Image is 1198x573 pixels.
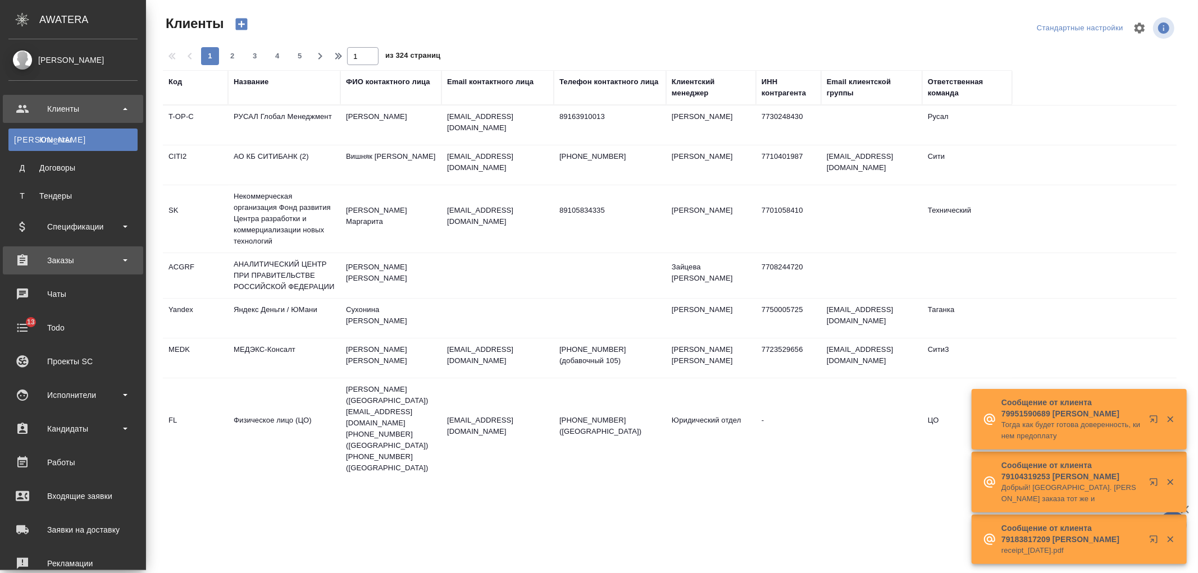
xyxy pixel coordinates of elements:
[291,47,309,65] button: 5
[163,338,228,378] td: MEDK
[228,106,340,145] td: РУСАЛ Глобал Менеджмент
[228,253,340,298] td: АНАЛИТИЧЕСКИЙ ЦЕНТР ПРИ ПРАВИТЕЛЬСТВЕ РОССИЙСКОЙ ФЕДЕРАЦИИ
[559,344,661,366] p: [PHONE_NUMBER] (добавочный 105)
[246,47,264,65] button: 3
[168,76,182,88] div: Код
[756,256,821,295] td: 7708244720
[340,378,441,479] td: [PERSON_NAME] ([GEOGRAPHIC_DATA]) [EMAIL_ADDRESS][DOMAIN_NAME] [PHONE_NUMBER] ([GEOGRAPHIC_DATA])...
[163,106,228,145] td: T-OP-C
[447,76,534,88] div: Email контактного лица
[1142,471,1169,498] button: Открыть в новой вкладке
[224,51,242,62] span: 2
[1126,15,1153,42] span: Настроить таблицу
[756,299,821,338] td: 7750005725
[666,145,756,185] td: [PERSON_NAME]
[14,134,132,145] div: Клиенты
[922,145,1012,185] td: Сити
[8,420,138,437] div: Кандидаты
[559,415,661,437] p: [PHONE_NUMBER] ([GEOGRAPHIC_DATA])
[1001,545,1142,556] p: receipt_[DATE].pdf
[922,338,1012,378] td: Сити3
[447,344,548,366] p: [EMAIL_ADDRESS][DOMAIN_NAME]
[268,47,286,65] button: 4
[340,299,441,338] td: Сухонина [PERSON_NAME]
[246,51,264,62] span: 3
[228,185,340,253] td: Некоммерческая организация Фонд развития Центра разработки и коммерциализации новых технологий
[3,516,143,544] a: Заявки на доставку
[1153,17,1177,39] span: Посмотреть информацию
[666,409,756,448] td: Юридический отдел
[1159,534,1182,544] button: Закрыть
[8,185,138,207] a: ТТендеры
[1142,408,1169,435] button: Открыть в новой вкладке
[447,415,548,437] p: [EMAIL_ADDRESS][DOMAIN_NAME]
[1159,414,1182,424] button: Закрыть
[922,299,1012,338] td: Таганка
[666,299,756,338] td: [PERSON_NAME]
[922,106,1012,145] td: Русал
[163,409,228,448] td: FL
[559,111,661,122] p: 89163910013
[666,199,756,239] td: [PERSON_NAME]
[1034,20,1126,37] div: split button
[3,314,143,342] a: 13Todo
[228,338,340,378] td: МЕДЭКС-Консалт
[762,76,816,99] div: ИНН контрагента
[559,151,661,162] p: [PHONE_NUMBER]
[8,286,138,302] div: Чаты
[346,76,430,88] div: ФИО контактного лица
[340,338,441,378] td: [PERSON_NAME] [PERSON_NAME]
[1001,419,1142,442] p: Тогда как будет готова доверенность, кинем предоплату
[1001,397,1142,419] p: Сообщение от клиента 79951590689 [PERSON_NAME]
[385,49,440,65] span: из 324 страниц
[666,106,756,145] td: [PERSON_NAME]
[447,205,548,227] p: [EMAIL_ADDRESS][DOMAIN_NAME]
[1001,460,1142,482] p: Сообщение от клиента 79104319253 [PERSON_NAME]
[756,409,821,448] td: -
[3,347,143,375] a: Проекты SC
[756,199,821,239] td: 7701058410
[340,199,441,239] td: [PERSON_NAME] Маргарита
[224,47,242,65] button: 2
[928,76,1006,99] div: Ответственная команда
[163,15,224,33] span: Клиенты
[228,145,340,185] td: АО КБ СИТИБАНК (2)
[827,76,917,99] div: Email клиентской группы
[1001,482,1142,505] p: Добрый! [GEOGRAPHIC_DATA]. [PERSON_NAME] заказа тот же и
[340,145,441,185] td: Вишняк [PERSON_NAME]
[163,199,228,239] td: SK
[14,162,132,173] div: Договоры
[8,353,138,370] div: Проекты SC
[8,555,138,572] div: Рекламации
[228,15,255,34] button: Создать
[8,218,138,235] div: Спецификации
[821,299,922,338] td: [EMAIL_ADDRESS][DOMAIN_NAME]
[559,76,659,88] div: Телефон контактного лица
[1001,522,1142,545] p: Сообщение от клиента 79183817209 [PERSON_NAME]
[340,256,441,295] td: [PERSON_NAME] [PERSON_NAME]
[8,252,138,269] div: Заказы
[756,338,821,378] td: 7723529656
[228,299,340,338] td: Яндекс Деньги / ЮМани
[922,199,1012,239] td: Технический
[291,51,309,62] span: 5
[666,256,756,295] td: Зайцева [PERSON_NAME]
[559,205,661,216] p: 89105834335
[8,454,138,471] div: Работы
[821,145,922,185] td: [EMAIL_ADDRESS][DOMAIN_NAME]
[8,488,138,505] div: Входящие заявки
[8,387,138,404] div: Исполнители
[3,482,143,510] a: Входящие заявки
[3,448,143,476] a: Работы
[8,319,138,336] div: Todo
[8,129,138,151] a: [PERSON_NAME]Клиенты
[20,317,42,328] span: 13
[8,521,138,538] div: Заявки на доставку
[1159,477,1182,487] button: Закрыть
[821,338,922,378] td: [EMAIL_ADDRESS][DOMAIN_NAME]
[163,299,228,338] td: Yandex
[756,145,821,185] td: 7710401987
[39,8,146,31] div: AWATERA
[340,106,441,145] td: [PERSON_NAME]
[756,106,821,145] td: 7730248430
